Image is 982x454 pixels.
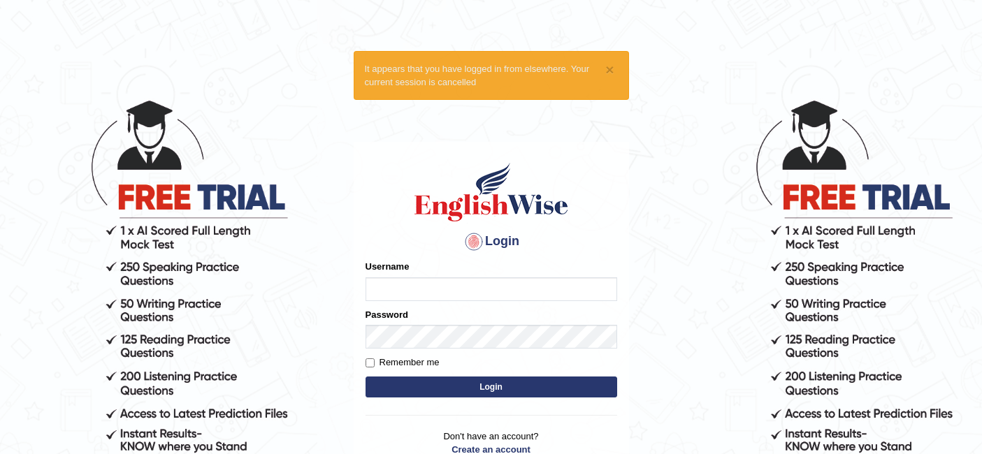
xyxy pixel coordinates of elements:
input: Remember me [366,358,375,367]
div: It appears that you have logged in from elsewhere. Your current session is cancelled [354,51,629,100]
h4: Login [366,230,617,253]
label: Remember me [366,356,440,369]
label: Username [366,260,410,273]
button: × [605,62,614,77]
label: Password [366,308,408,321]
img: Logo of English Wise sign in for intelligent practice with AI [412,161,571,224]
button: Login [366,376,617,397]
